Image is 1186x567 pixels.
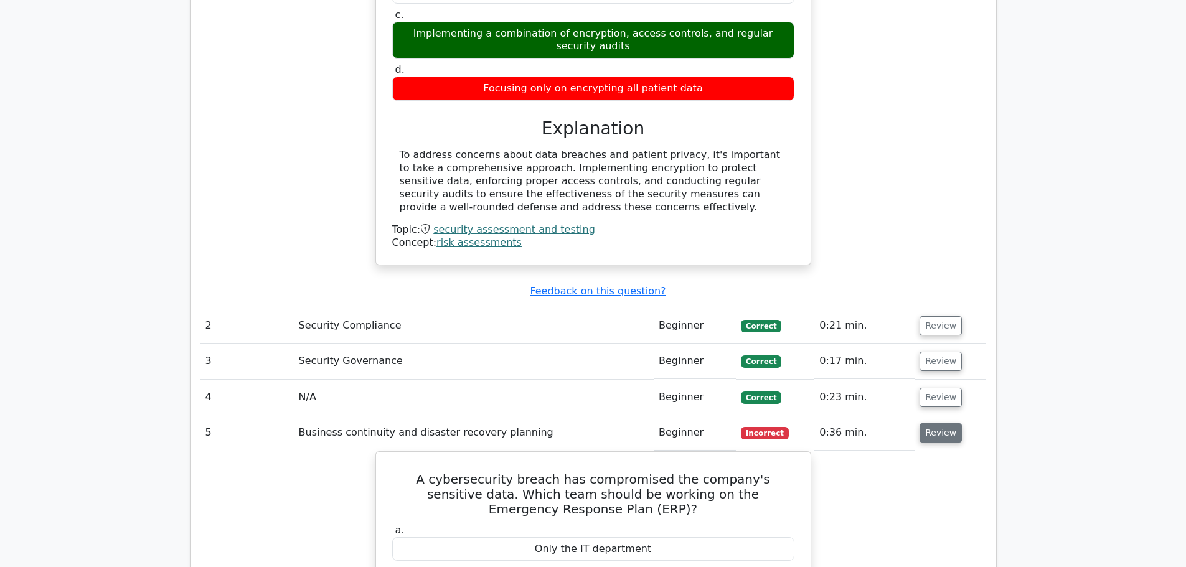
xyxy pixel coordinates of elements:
[294,308,654,344] td: Security Compliance
[741,355,781,368] span: Correct
[200,308,294,344] td: 2
[654,308,736,344] td: Beginner
[294,344,654,379] td: Security Governance
[920,388,962,407] button: Review
[395,63,405,75] span: d.
[654,380,736,415] td: Beginner
[200,344,294,379] td: 3
[392,77,794,101] div: Focusing only on encrypting all patient data
[395,9,404,21] span: c.
[920,423,962,443] button: Review
[294,415,654,451] td: Business continuity and disaster recovery planning
[395,524,405,536] span: a.
[200,415,294,451] td: 5
[400,118,787,139] h3: Explanation
[814,380,915,415] td: 0:23 min.
[920,316,962,335] button: Review
[400,149,787,213] div: To address concerns about data breaches and patient privacy, it's important to take a comprehensi...
[294,380,654,415] td: N/A
[741,427,789,439] span: Incorrect
[392,223,794,237] div: Topic:
[814,308,915,344] td: 0:21 min.
[814,344,915,379] td: 0:17 min.
[654,344,736,379] td: Beginner
[741,391,781,404] span: Correct
[392,237,794,250] div: Concept:
[436,237,522,248] a: risk assessments
[654,415,736,451] td: Beginner
[391,472,796,517] h5: A cybersecurity breach has compromised the company's sensitive data. Which team should be working...
[200,380,294,415] td: 4
[530,285,666,297] a: Feedback on this question?
[741,320,781,332] span: Correct
[814,415,915,451] td: 0:36 min.
[920,352,962,371] button: Review
[392,22,794,59] div: Implementing a combination of encryption, access controls, and regular security audits
[392,537,794,561] div: Only the IT department
[433,223,595,235] a: security assessment and testing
